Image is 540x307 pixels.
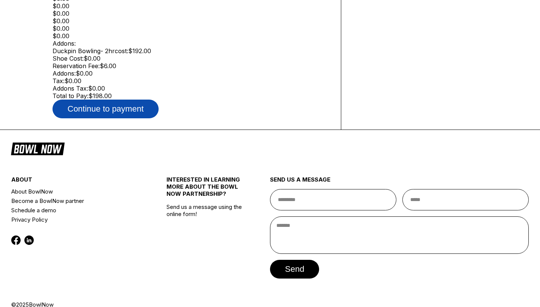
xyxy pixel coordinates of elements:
span: Duckpin Bowling- 2hr cost: [52,47,128,55]
span: Addons Tax: [52,85,88,92]
div: send us a message [270,176,529,189]
div: INTERESTED IN LEARNING MORE ABOUT THE BOWL NOW PARTNERSHIP? [166,176,244,203]
div: $0.00 [52,10,330,17]
span: $0.00 [64,77,81,85]
span: Addons: [52,40,76,47]
span: Reservation Fee: [52,62,100,70]
span: $0.00 [88,85,105,92]
span: $0.00 [84,55,100,62]
div: $0.00 [52,17,330,25]
div: $0.00 [52,2,330,10]
span: $6.00 [100,62,116,70]
span: Addons: [52,70,76,77]
div: about [11,176,141,187]
span: Total to Pay: [52,92,88,100]
span: $198.00 [88,92,112,100]
span: Shoe Cost: [52,55,84,62]
div: Send us a message using the online form! [166,159,244,301]
a: Schedule a demo [11,206,141,215]
a: Become a BowlNow partner [11,196,141,206]
a: Privacy Policy [11,215,141,224]
span: $0.00 [76,70,93,77]
div: $0.00 [52,32,330,40]
span: $192.00 [128,47,151,55]
button: send [270,260,319,279]
a: About BowlNow [11,187,141,196]
div: $0.00 [52,25,330,32]
span: Tax: [52,77,64,85]
button: Continue to payment [52,100,159,118]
